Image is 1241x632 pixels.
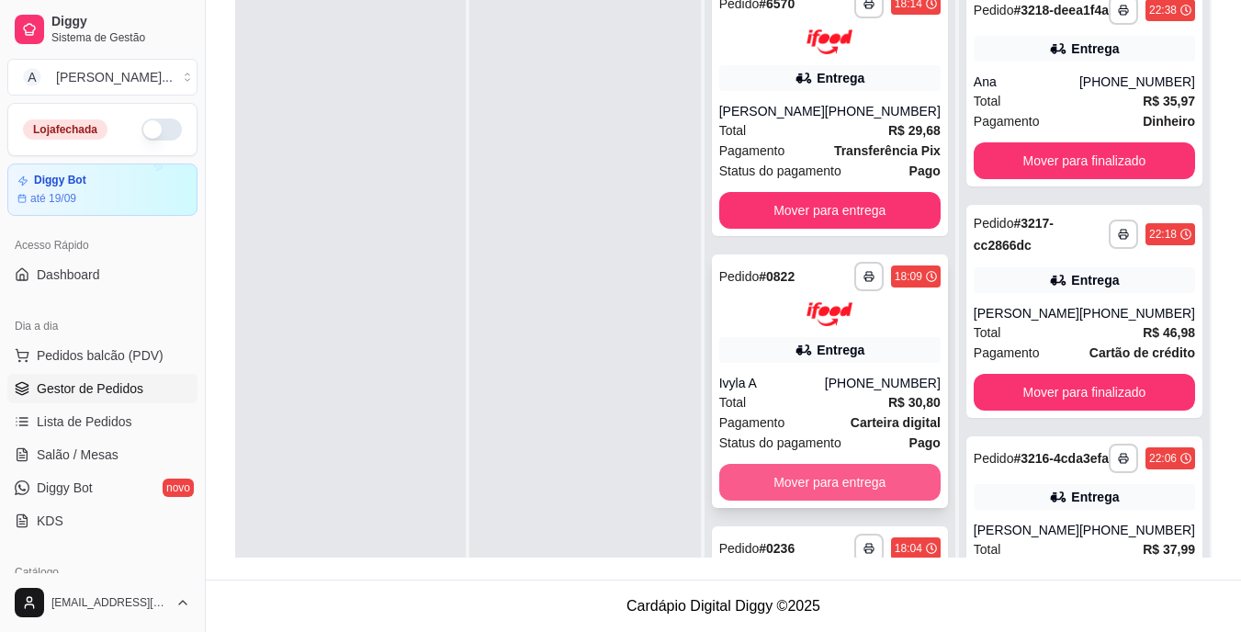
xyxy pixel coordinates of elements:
div: [PHONE_NUMBER] [825,374,941,392]
span: Total [719,120,747,141]
strong: # 3217-cc2866dc [974,216,1054,253]
button: Select a team [7,59,197,96]
button: Alterar Status [141,118,182,141]
a: Gestor de Pedidos [7,374,197,403]
div: [PERSON_NAME] [974,304,1079,322]
span: [EMAIL_ADDRESS][DOMAIN_NAME] [51,595,168,610]
span: Total [719,392,747,412]
strong: Pago [909,164,941,178]
span: Total [974,539,1001,559]
strong: Carteira digital [851,415,941,430]
div: Entrega [817,341,864,359]
span: Diggy [51,14,190,30]
div: Ivyla A [719,374,825,392]
span: Pagamento [974,343,1040,363]
span: Pagamento [974,111,1040,131]
div: 18:09 [895,269,922,284]
strong: R$ 29,68 [888,123,941,138]
div: [PERSON_NAME] ... [56,68,173,86]
span: Pedido [719,269,760,284]
a: Diggy Botaté 19/09 [7,164,197,216]
button: Mover para finalizado [974,374,1195,411]
span: Status do pagamento [719,433,841,453]
button: Mover para finalizado [974,142,1195,179]
div: [PERSON_NAME] [719,102,825,120]
a: KDS [7,506,197,536]
span: Pagamento [719,412,785,433]
div: Entrega [1071,488,1119,506]
div: 22:18 [1149,227,1177,242]
strong: Cartão de crédito [1089,345,1195,360]
article: até 19/09 [30,191,76,206]
span: Gestor de Pedidos [37,379,143,398]
div: [PHONE_NUMBER] [1079,304,1195,322]
span: Pedido [974,451,1014,466]
div: Entrega [1071,39,1119,58]
a: Diggy Botnovo [7,473,197,502]
strong: R$ 37,99 [1143,542,1195,557]
span: Total [974,322,1001,343]
div: Dia a dia [7,311,197,341]
article: Diggy Bot [34,174,86,187]
div: 22:38 [1149,3,1177,17]
a: Dashboard [7,260,197,289]
span: Lista de Pedidos [37,412,132,431]
footer: Cardápio Digital Diggy © 2025 [206,580,1241,632]
a: Lista de Pedidos [7,407,197,436]
div: 22:06 [1149,451,1177,466]
strong: # 0822 [759,269,795,284]
strong: Dinheiro [1143,114,1195,129]
span: KDS [37,512,63,530]
strong: R$ 30,80 [888,395,941,410]
div: [PHONE_NUMBER] [1079,73,1195,91]
strong: # 0236 [759,541,795,556]
a: Salão / Mesas [7,440,197,469]
span: Pedidos balcão (PDV) [37,346,164,365]
span: Salão / Mesas [37,446,118,464]
strong: Pago [909,435,941,450]
img: ifood [807,302,852,327]
span: Dashboard [37,265,100,284]
button: Pedidos balcão (PDV) [7,341,197,370]
div: Ana [974,73,1079,91]
span: Diggy Bot [37,479,93,497]
div: Entrega [817,69,864,87]
button: Mover para entrega [719,464,941,501]
strong: Transferência Pix [834,143,941,158]
div: [PHONE_NUMBER] [1079,521,1195,539]
div: [PERSON_NAME] [974,521,1079,539]
div: Entrega [1071,271,1119,289]
strong: R$ 46,98 [1143,325,1195,340]
div: Acesso Rápido [7,231,197,260]
span: Pedido [719,541,760,556]
div: [PHONE_NUMBER] [825,102,941,120]
span: Pedido [974,216,1014,231]
div: Catálogo [7,558,197,587]
a: DiggySistema de Gestão [7,7,197,51]
strong: # 3218-deea1f4a [1013,3,1109,17]
span: A [23,68,41,86]
span: Pedido [974,3,1014,17]
div: 18:04 [895,541,922,556]
span: Pagamento [719,141,785,161]
button: [EMAIL_ADDRESS][DOMAIN_NAME] [7,581,197,625]
span: Sistema de Gestão [51,30,190,45]
div: Loja fechada [23,119,107,140]
span: Status do pagamento [719,161,841,181]
strong: R$ 35,97 [1143,94,1195,108]
strong: # 3216-4cda3efa [1013,451,1109,466]
span: Total [974,91,1001,111]
button: Mover para entrega [719,192,941,229]
img: ifood [807,29,852,54]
